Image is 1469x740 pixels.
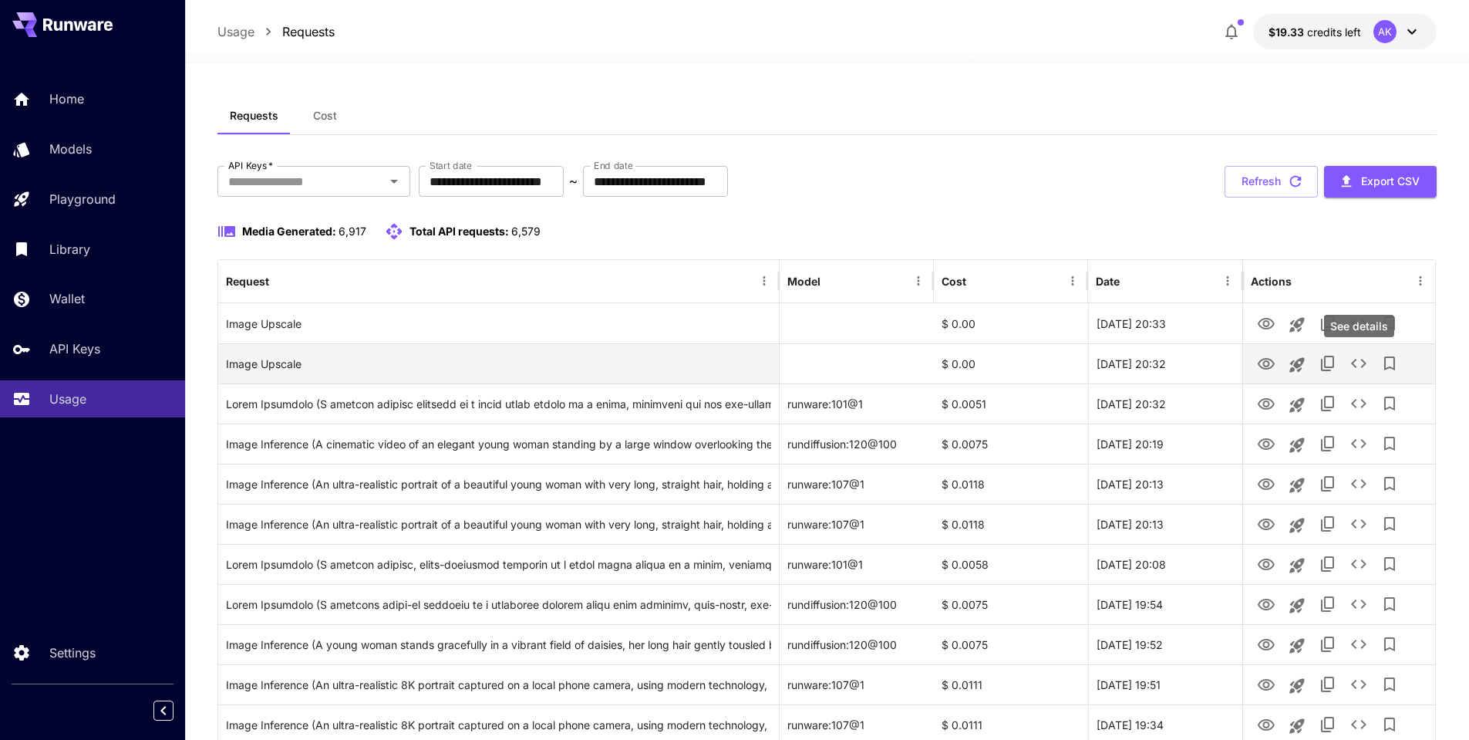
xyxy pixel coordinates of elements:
p: Models [49,140,92,158]
div: Click to copy prompt [226,585,771,624]
button: See details [1343,428,1374,459]
nav: breadcrumb [217,22,335,41]
div: runware:101@1 [780,384,934,424]
div: $ 0.00 [934,303,1088,343]
div: Click to copy prompt [226,665,771,705]
div: 29 Sep, 2025 20:19 [1088,424,1242,464]
button: Launch in playground [1282,630,1312,661]
button: Copy TaskUUID [1312,549,1343,579]
button: View [1251,548,1282,579]
div: $19.33118 [1269,24,1361,40]
button: See details [1343,629,1374,660]
button: Add to library [1374,509,1405,539]
span: Requests [230,109,278,123]
div: Collapse sidebar [165,697,185,725]
button: See details [1343,509,1374,539]
button: See details [1343,589,1374,620]
button: Copy TaskUUID [1312,669,1343,700]
a: Usage [217,22,254,41]
div: Cost [942,275,966,288]
button: Copy TaskUUID [1312,709,1343,740]
button: See details [1343,549,1374,579]
p: API Keys [49,340,100,358]
button: Copy TaskUUID [1312,348,1343,379]
button: Add to library [1374,468,1405,499]
div: 29 Sep, 2025 20:32 [1088,384,1242,424]
button: View [1251,628,1282,660]
div: Date [1096,275,1120,288]
p: Wallet [49,289,85,308]
button: Launch in playground [1282,590,1312,621]
label: Start date [430,159,472,172]
button: Copy TaskUUID [1312,629,1343,660]
button: View [1251,468,1282,499]
a: Requests [282,22,335,41]
div: $ 0.0075 [934,624,1088,664]
button: Menu [1217,270,1238,292]
div: $ 0.0075 [934,424,1088,464]
button: Export CSV [1324,166,1437,198]
button: Menu [1410,270,1431,292]
div: rundiffusion:120@100 [780,584,934,624]
div: $ 0.0111 [934,664,1088,705]
span: $19.33 [1269,25,1307,39]
button: View [1251,588,1282,620]
span: Cost [313,109,337,123]
div: 29 Sep, 2025 19:52 [1088,624,1242,664]
p: Library [49,240,90,258]
div: 29 Sep, 2025 20:13 [1088,504,1242,544]
button: View [1251,508,1282,539]
button: Launch in playground [1282,550,1312,581]
div: Request [226,275,269,288]
div: Click to copy prompt [226,384,771,424]
span: Media Generated: [242,225,336,238]
div: See details [1324,315,1394,337]
div: Click to copy prompt [226,344,771,384]
div: $ 0.0051 [934,384,1088,424]
button: $19.33118AK [1253,14,1437,49]
button: Launch in playground [1282,470,1312,501]
button: Launch in playground [1282,510,1312,541]
button: Refresh [1225,166,1318,198]
div: $ 0.00 [934,343,1088,384]
button: Launch in playground [1282,390,1312,421]
div: runware:107@1 [780,464,934,504]
div: Click to copy prompt [226,424,771,464]
div: 29 Sep, 2025 20:08 [1088,544,1242,584]
button: Add to library [1374,549,1405,579]
button: Copy TaskUUID [1312,468,1343,499]
button: Launch in playground [1282,309,1312,340]
span: 6,917 [339,225,366,238]
button: Add to library [1374,388,1405,419]
button: Add to library [1374,348,1405,379]
button: See details [1343,468,1374,499]
button: View [1251,668,1282,700]
div: 29 Sep, 2025 20:33 [1088,303,1242,343]
button: Sort [822,270,844,292]
button: See details [1343,388,1374,419]
button: Sort [271,270,292,292]
button: Copy TaskUUID [1312,308,1343,339]
button: Copy TaskUUID [1312,428,1343,459]
button: Menu [1062,270,1083,292]
button: Copy TaskUUID [1312,388,1343,419]
button: View [1251,347,1282,379]
button: Menu [908,270,929,292]
button: View [1251,387,1282,419]
div: runware:107@1 [780,664,934,705]
div: $ 0.0118 [934,504,1088,544]
label: End date [594,159,632,172]
button: Add to library [1374,629,1405,660]
button: View [1251,708,1282,740]
div: AK [1373,20,1397,43]
div: $ 0.0058 [934,544,1088,584]
button: View [1251,307,1282,339]
div: Click to copy prompt [226,465,771,504]
button: Add to library [1374,428,1405,459]
span: credits left [1307,25,1361,39]
div: runware:101@1 [780,544,934,584]
button: Copy TaskUUID [1312,589,1343,620]
button: Add to library [1374,308,1405,339]
button: Menu [753,270,775,292]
